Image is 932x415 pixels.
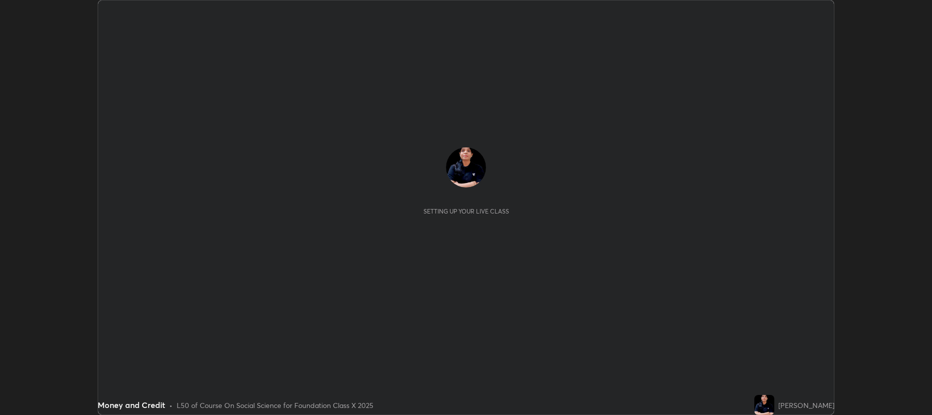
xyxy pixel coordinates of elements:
[169,400,173,410] div: •
[423,207,509,215] div: Setting up your live class
[754,395,774,415] img: bbb9ae76d40e4962943633a354013b63.jpg
[446,147,486,187] img: bbb9ae76d40e4962943633a354013b63.jpg
[98,399,165,411] div: Money and Credit
[177,400,373,410] div: L50 of Course On Social Science for Foundation Class X 2025
[778,400,834,410] div: [PERSON_NAME]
